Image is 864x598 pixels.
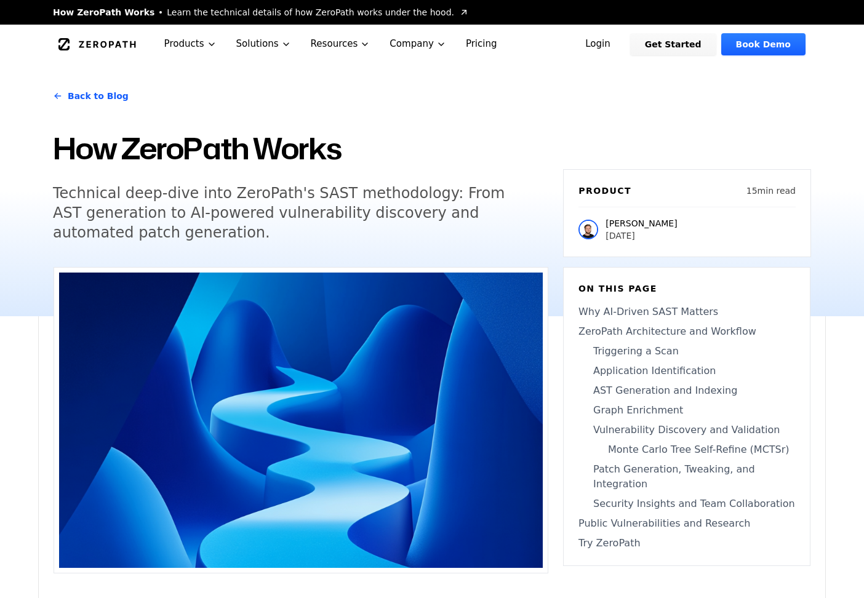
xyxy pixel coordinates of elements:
button: Company [380,25,456,63]
p: [DATE] [606,229,677,242]
img: Raphael Karger [578,220,598,239]
a: Back to Blog [53,79,129,113]
a: Triggering a Scan [578,344,795,359]
nav: Global [38,25,826,63]
span: How ZeroPath Works [53,6,154,18]
a: Book Demo [721,33,806,55]
a: Pricing [456,25,507,63]
a: AST Generation and Indexing [578,383,795,398]
a: Vulnerability Discovery and Validation [578,423,795,437]
a: Try ZeroPath [578,536,795,551]
a: Why AI-Driven SAST Matters [578,305,795,319]
a: Get Started [630,33,716,55]
span: Learn the technical details of how ZeroPath works under the hood. [167,6,454,18]
a: Security Insights and Team Collaboration [578,496,795,511]
h6: Product [578,185,631,197]
a: Application Identification [578,364,795,378]
button: Resources [301,25,380,63]
h6: On this page [578,282,795,295]
a: Graph Enrichment [578,403,795,418]
a: Login [570,33,625,55]
a: Monte Carlo Tree Self-Refine (MCTSr) [578,442,795,457]
button: Products [154,25,226,63]
a: ZeroPath Architecture and Workflow [578,324,795,339]
h5: Technical deep-dive into ZeroPath's SAST methodology: From AST generation to AI-powered vulnerabi... [53,183,526,242]
p: 15 min read [746,185,796,197]
p: [PERSON_NAME] [606,217,677,229]
h1: How ZeroPath Works [53,128,548,169]
a: Public Vulnerabilities and Research [578,516,795,531]
button: Solutions [226,25,301,63]
a: How ZeroPath WorksLearn the technical details of how ZeroPath works under the hood. [53,6,469,18]
img: How ZeroPath Works [59,273,543,568]
a: Patch Generation, Tweaking, and Integration [578,462,795,492]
